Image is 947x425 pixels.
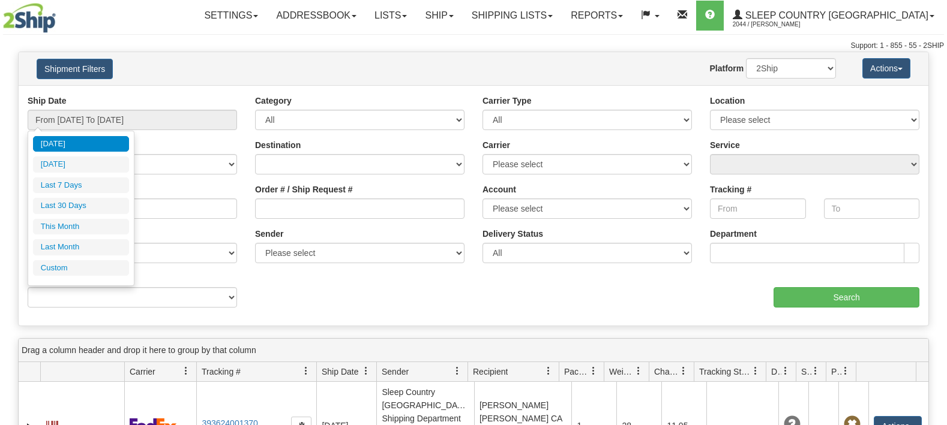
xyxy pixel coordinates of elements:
[775,361,796,381] a: Delivery Status filter column settings
[483,139,510,151] label: Carrier
[831,366,841,378] span: Pickup Status
[628,361,649,381] a: Weight filter column settings
[37,59,113,79] button: Shipment Filters
[19,339,928,362] div: grid grouping header
[33,239,129,255] li: Last Month
[709,62,744,74] label: Platform
[824,198,920,219] input: To
[562,1,632,31] a: Reports
[33,156,129,173] li: [DATE]
[538,361,559,381] a: Recipient filter column settings
[365,1,416,31] a: Lists
[195,1,267,31] a: Settings
[699,366,751,378] span: Tracking Status
[176,361,196,381] a: Carrier filter column settings
[771,366,781,378] span: Delivery Status
[473,366,508,378] span: Recipient
[710,198,806,219] input: From
[296,361,316,381] a: Tracking # filter column settings
[416,1,462,31] a: Ship
[33,219,129,235] li: This Month
[3,41,944,51] div: Support: 1 - 855 - 55 - 2SHIP
[202,366,241,378] span: Tracking #
[33,177,129,194] li: Last 7 Days
[609,366,634,378] span: Weight
[3,3,56,33] img: logo2044.jpg
[919,151,946,273] iframe: chat widget
[255,139,301,151] label: Destination
[463,1,562,31] a: Shipping lists
[742,10,928,20] span: Sleep Country [GEOGRAPHIC_DATA]
[564,366,589,378] span: Packages
[255,183,353,195] label: Order # / Ship Request #
[447,361,467,381] a: Sender filter column settings
[267,1,365,31] a: Addressbook
[28,95,67,107] label: Ship Date
[710,95,745,107] label: Location
[710,228,757,240] label: Department
[801,366,811,378] span: Shipment Issues
[805,361,826,381] a: Shipment Issues filter column settings
[724,1,943,31] a: Sleep Country [GEOGRAPHIC_DATA] 2044 / [PERSON_NAME]
[583,361,604,381] a: Packages filter column settings
[130,366,155,378] span: Carrier
[483,95,531,107] label: Carrier Type
[356,361,376,381] a: Ship Date filter column settings
[483,183,516,195] label: Account
[710,139,740,151] label: Service
[835,361,856,381] a: Pickup Status filter column settings
[255,228,283,240] label: Sender
[322,366,358,378] span: Ship Date
[33,136,129,152] li: [DATE]
[862,58,910,79] button: Actions
[733,19,823,31] span: 2044 / [PERSON_NAME]
[382,366,409,378] span: Sender
[483,228,543,240] label: Delivery Status
[673,361,694,381] a: Charge filter column settings
[654,366,679,378] span: Charge
[774,287,919,308] input: Search
[33,260,129,276] li: Custom
[255,95,292,107] label: Category
[745,361,766,381] a: Tracking Status filter column settings
[710,183,751,195] label: Tracking #
[33,198,129,214] li: Last 30 Days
